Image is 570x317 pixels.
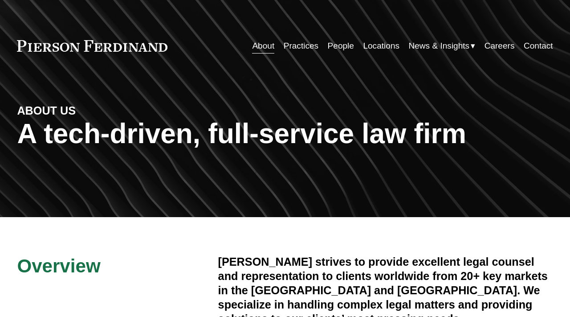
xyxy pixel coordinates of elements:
a: About [252,37,274,54]
span: News & Insights [408,38,469,54]
a: folder dropdown [408,37,475,54]
a: Careers [484,37,515,54]
a: People [328,37,354,54]
span: Overview [17,255,100,276]
a: Practices [284,37,318,54]
strong: ABOUT US [17,104,76,117]
a: Locations [363,37,399,54]
a: Contact [524,37,553,54]
h1: A tech-driven, full-service law firm [17,118,553,149]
